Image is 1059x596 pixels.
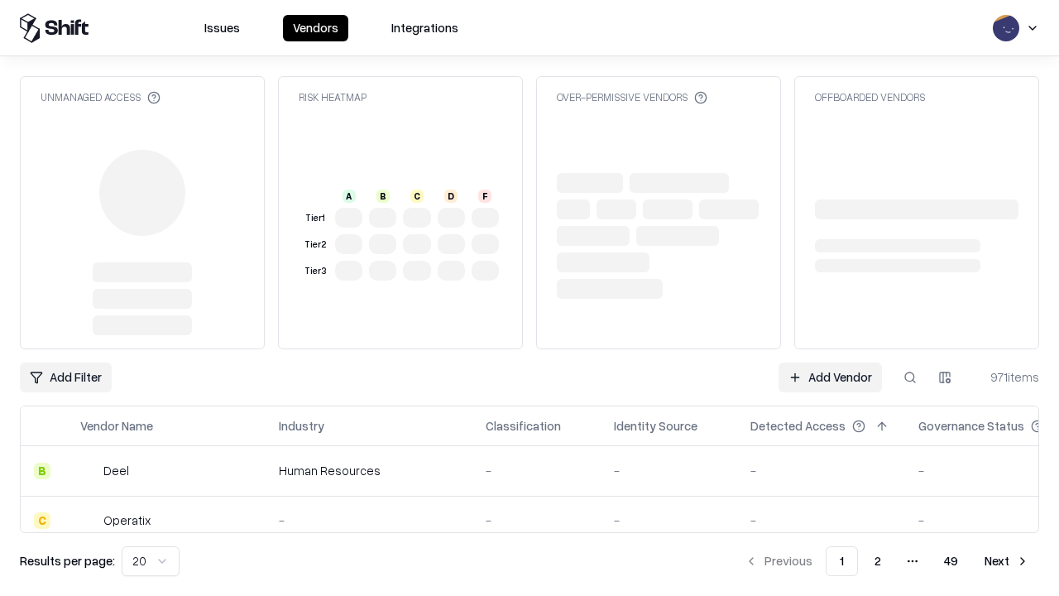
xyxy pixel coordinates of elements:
div: Tier 3 [302,264,328,278]
button: 49 [931,546,971,576]
img: Operatix [80,512,97,529]
div: B [376,190,390,203]
div: C [34,512,50,529]
div: - [750,512,892,529]
button: Issues [194,15,250,41]
div: - [750,462,892,479]
div: D [444,190,458,203]
button: Vendors [283,15,348,41]
p: Results per page: [20,552,115,570]
div: Tier 1 [302,211,328,225]
div: A [343,190,356,203]
div: - [486,462,587,479]
div: Deel [103,462,129,479]
button: Integrations [381,15,468,41]
div: Vendor Name [80,417,153,435]
button: 1 [826,546,858,576]
button: 2 [861,546,894,576]
div: Unmanaged Access [41,90,161,104]
nav: pagination [735,546,1039,576]
img: Deel [80,463,97,479]
div: Operatix [103,512,151,529]
div: - [279,512,459,529]
div: B [34,463,50,479]
a: Add Vendor [779,363,882,392]
div: 971 items [973,368,1039,386]
div: Identity Source [614,417,697,435]
div: Offboarded Vendors [815,90,925,104]
div: Detected Access [750,417,846,435]
div: Classification [486,417,561,435]
button: Add Filter [20,363,112,392]
div: - [486,512,587,529]
div: C [410,190,424,203]
div: Tier 2 [302,238,328,252]
button: Next [975,546,1039,576]
div: Governance Status [918,417,1024,435]
div: F [478,190,491,203]
div: Human Resources [279,462,459,479]
div: Over-Permissive Vendors [557,90,707,104]
div: Industry [279,417,324,435]
div: - [614,462,724,479]
div: - [614,512,724,529]
div: Risk Heatmap [299,90,367,104]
